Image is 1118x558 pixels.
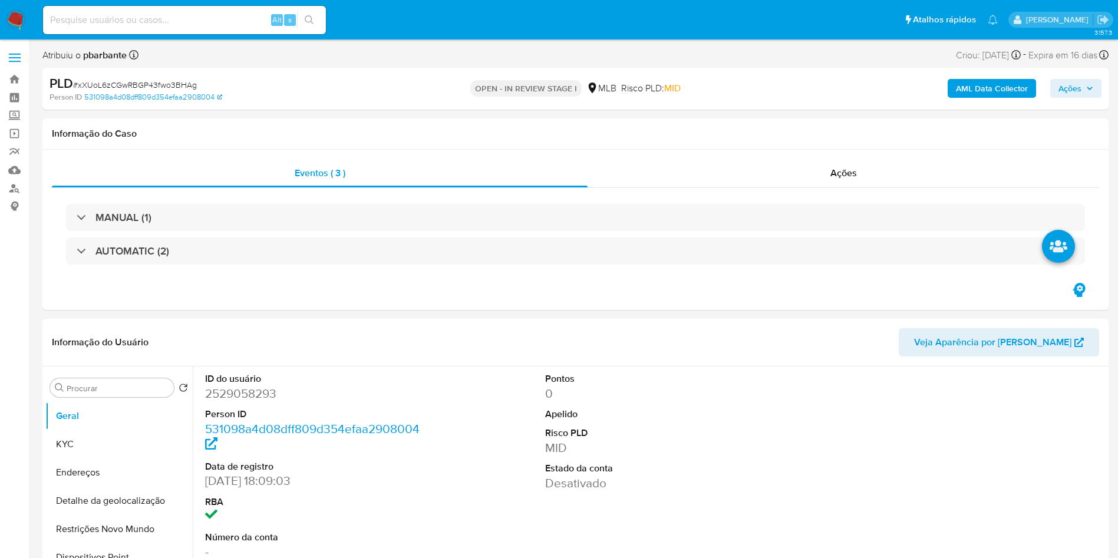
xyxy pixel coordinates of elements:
[295,166,345,180] span: Eventos ( 3 )
[1028,49,1097,62] span: Expira em 16 dias
[830,166,857,180] span: Ações
[205,496,420,509] dt: RBA
[81,48,127,62] b: pbarbante
[52,336,149,348] h1: Informação do Usuário
[45,430,193,458] button: KYC
[42,49,127,62] span: Atribuiu o
[179,383,188,396] button: Retornar ao pedido padrão
[1058,79,1081,98] span: Ações
[45,487,193,515] button: Detalhe da geolocalização
[50,74,73,93] b: PLD
[45,458,193,487] button: Endereços
[50,92,82,103] b: Person ID
[545,462,760,475] dt: Estado da conta
[621,82,681,95] span: Risco PLD:
[95,245,169,257] h3: AUTOMATIC (2)
[67,383,169,394] input: Procurar
[84,92,222,103] a: 531098a4d08dff809d354efaa2908004
[956,47,1021,63] div: Criou: [DATE]
[52,128,1099,140] h1: Informação do Caso
[288,14,292,25] span: s
[205,372,420,385] dt: ID do usuário
[1050,79,1101,98] button: Ações
[297,12,321,28] button: search-icon
[913,14,976,26] span: Atalhos rápidos
[545,427,760,440] dt: Risco PLD
[73,79,197,91] span: # xXUoL6zCGwRBGP43fwo3BHAg
[545,475,760,491] dd: Desativado
[586,82,616,95] div: MLB
[914,328,1071,356] span: Veja Aparência por [PERSON_NAME]
[205,460,420,473] dt: Data de registro
[55,383,64,392] button: Procurar
[205,408,420,421] dt: Person ID
[470,80,582,97] p: OPEN - IN REVIEW STAGE I
[664,81,681,95] span: MID
[899,328,1099,356] button: Veja Aparência por [PERSON_NAME]
[205,531,420,544] dt: Número da conta
[43,12,326,28] input: Pesquise usuários ou casos...
[948,79,1036,98] button: AML Data Collector
[205,473,420,489] dd: [DATE] 18:09:03
[95,211,151,224] h3: MANUAL (1)
[66,204,1085,231] div: MANUAL (1)
[205,385,420,402] dd: 2529058293
[956,79,1028,98] b: AML Data Collector
[205,420,420,454] a: 531098a4d08dff809d354efaa2908004
[988,15,998,25] a: Notificações
[545,372,760,385] dt: Pontos
[1097,14,1109,26] a: Sair
[545,440,760,456] dd: MID
[545,408,760,421] dt: Apelido
[545,385,760,402] dd: 0
[1023,47,1026,63] span: -
[1026,14,1093,25] p: priscilla.barbante@mercadopago.com.br
[45,515,193,543] button: Restrições Novo Mundo
[66,237,1085,265] div: AUTOMATIC (2)
[45,402,193,430] button: Geral
[272,14,282,25] span: Alt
